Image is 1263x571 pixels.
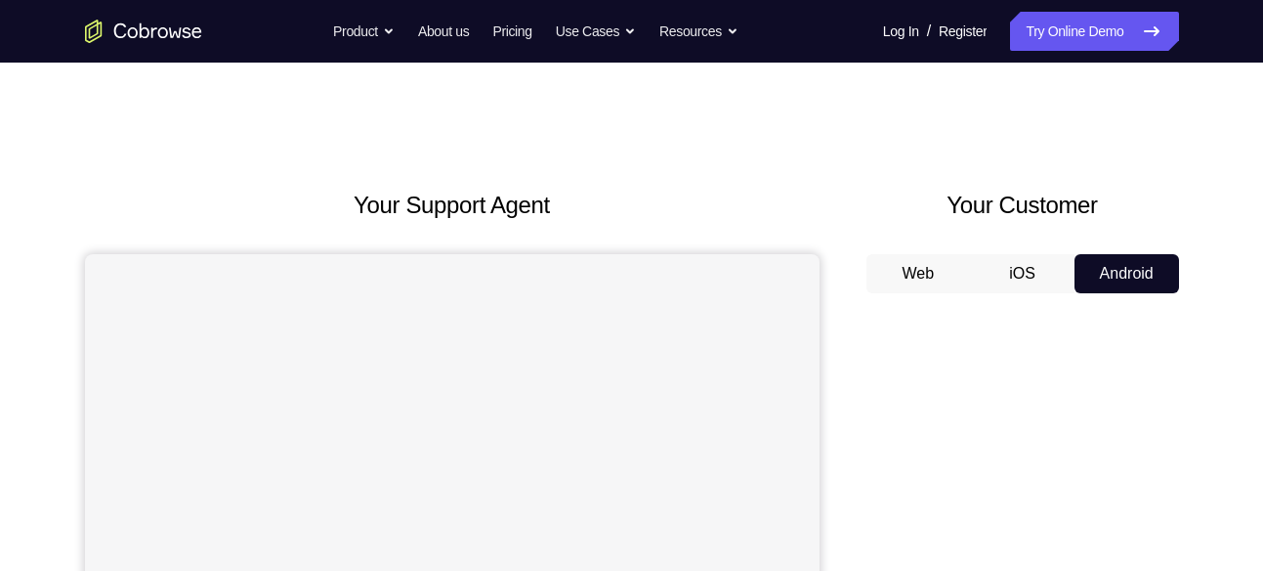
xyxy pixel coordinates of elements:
button: Web [866,254,971,293]
a: Go to the home page [85,20,202,43]
a: Try Online Demo [1010,12,1178,51]
h2: Your Customer [866,188,1179,223]
button: Use Cases [556,12,636,51]
button: Product [333,12,395,51]
h2: Your Support Agent [85,188,820,223]
a: Pricing [492,12,531,51]
button: Android [1074,254,1179,293]
a: About us [418,12,469,51]
span: / [927,20,931,43]
a: Log In [883,12,919,51]
button: Resources [659,12,738,51]
a: Register [939,12,987,51]
button: iOS [970,254,1074,293]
